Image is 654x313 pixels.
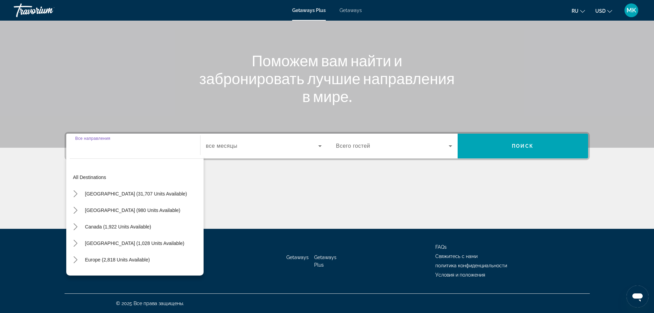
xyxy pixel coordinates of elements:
[116,301,184,306] span: © 2025 Все права защищены.
[70,254,82,266] button: Toggle Europe (2,818 units available) submenu
[435,254,478,259] a: Свяжитесь с нами
[82,254,153,266] button: Select destination: Europe (2,818 units available)
[85,191,187,197] span: [GEOGRAPHIC_DATA] (31,707 units available)
[314,255,336,268] a: Getaways Plus
[66,134,588,158] div: Search widget
[336,143,370,149] span: Всего гостей
[73,175,106,180] span: All destinations
[435,263,507,268] a: политика конфиденциальности
[627,7,636,14] span: MK
[82,188,191,200] button: Select destination: United States (31,707 units available)
[14,1,82,19] a: Travorium
[82,237,188,249] button: Select destination: Caribbean & Atlantic Islands (1,028 units available)
[458,134,588,158] button: Search
[572,8,578,14] span: ru
[435,272,485,278] a: Условия и положения
[512,143,533,149] span: Поиск
[85,208,181,213] span: [GEOGRAPHIC_DATA] (980 units available)
[572,6,585,16] button: Change language
[435,244,447,250] a: FAQs
[85,257,150,262] span: Europe (2,818 units available)
[292,8,326,13] a: Getaways Plus
[75,136,110,141] span: Все направления
[82,270,153,282] button: Select destination: Australia (198 units available)
[340,8,362,13] a: Getaways
[70,171,204,183] button: Select destination: All destinations
[206,143,238,149] span: все месяцы
[66,155,204,276] div: Destination options
[198,52,456,105] h1: Поможем вам найти и забронировать лучшие направления в мире.
[75,142,191,150] input: Select destination
[595,8,606,14] span: USD
[70,221,82,233] button: Toggle Canada (1,922 units available) submenu
[70,204,82,216] button: Toggle Mexico (980 units available) submenu
[595,6,612,16] button: Change currency
[622,3,640,18] button: User Menu
[70,270,82,282] button: Toggle Australia (198 units available) submenu
[70,237,82,249] button: Toggle Caribbean & Atlantic Islands (1,028 units available) submenu
[70,188,82,200] button: Toggle United States (31,707 units available) submenu
[85,241,184,246] span: [GEOGRAPHIC_DATA] (1,028 units available)
[627,286,649,308] iframe: Button to launch messaging window
[85,224,151,230] span: Canada (1,922 units available)
[82,221,155,233] button: Select destination: Canada (1,922 units available)
[286,255,309,260] a: Getaways
[82,204,184,216] button: Select destination: Mexico (980 units available)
